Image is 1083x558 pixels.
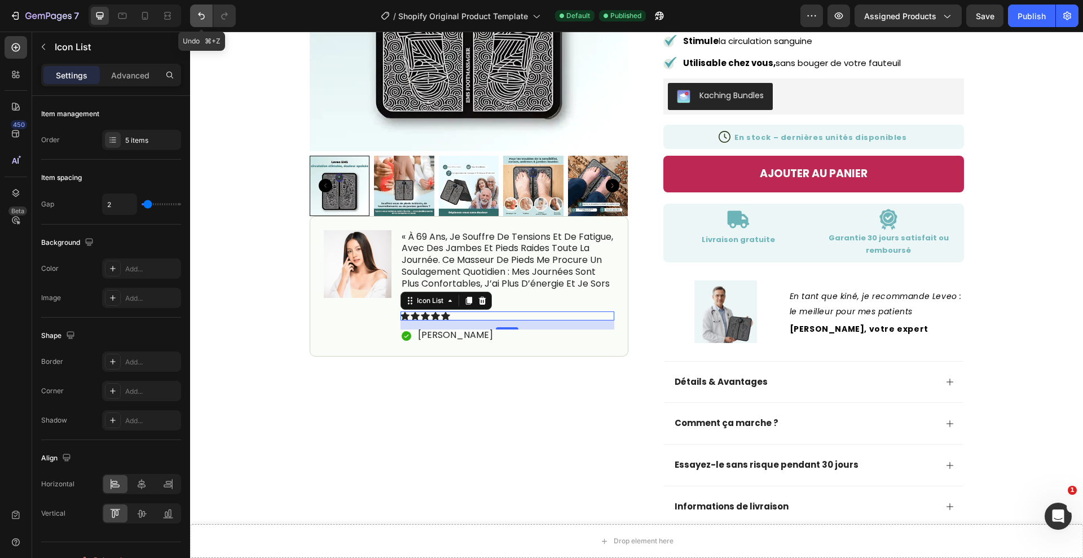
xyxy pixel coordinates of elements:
span: la circulation sanguine [493,3,622,15]
div: Color [41,263,59,274]
button: 7 [5,5,84,27]
strong: Stimule [493,3,529,15]
strong: [PERSON_NAME], votre expert [600,292,738,303]
div: Drop element here [424,505,483,514]
div: Background [41,235,96,251]
span: Published [610,11,641,21]
p: « à 69 ans, je souffre de tensions et de fatigue, avec des jambes et pieds raides toute la journé... [212,200,423,270]
strong: Utilisable chez vous, [493,25,585,37]
span: / [393,10,396,22]
div: Item management [41,109,99,119]
div: Align [41,451,73,466]
div: Image [41,293,61,303]
div: Add... [125,357,178,367]
button: Carousel Next Arrow [416,147,429,161]
strong: Essayez-le sans risque pendant 30 jours [485,427,668,439]
iframe: Intercom live chat [1045,503,1072,530]
img: KachingBundles.png [487,58,500,72]
strong: Livraison gratuite [512,203,585,213]
div: Publish [1018,10,1046,22]
span: Shopify Original Product Template [398,10,528,22]
div: Order [41,135,60,145]
button: Save [966,5,1003,27]
p: Settings [56,69,87,81]
div: Shape [41,328,77,344]
strong: Comment ça marche ? [485,385,588,397]
div: Shadow [41,415,67,425]
img: gempages_582827253008695921-44565774-32f0-49c4-b601-6599d2ea6785.png [134,199,201,266]
div: Horizontal [41,479,74,489]
div: Kaching Bundles [509,58,574,70]
div: Border [41,357,63,367]
div: Add... [125,293,178,304]
span: sans bouger de votre fauteuil [493,25,711,37]
div: AJOUTER AU PANIER [570,135,677,150]
p: 7 [74,9,79,23]
div: Beta [8,206,27,216]
div: Icon List [224,264,256,274]
div: Add... [125,416,178,426]
div: 5 items [125,135,178,146]
strong: Garantie 30 jours satisfait ou remboursé [639,201,759,224]
span: Assigned Products [864,10,936,22]
div: Add... [125,386,178,397]
button: AJOUTER AU PANIER [473,124,774,161]
div: Undo/Redo [190,5,236,27]
button: Publish [1008,5,1055,27]
button: Kaching Bundles [478,51,583,78]
span: 1 [1068,486,1077,495]
div: Item spacing [41,173,82,183]
strong: Informations de livraison [485,469,598,481]
iframe: Design area [190,32,1083,558]
div: Add... [125,264,178,274]
div: Gap [41,199,54,209]
span: En stock – dernières unités disponibles [544,100,716,111]
i: En tant que kiné, je recommande Leveo : le meilleur pour mes patients [600,259,772,285]
p: Icon List [55,40,177,54]
div: 450 [11,120,27,129]
p: [PERSON_NAME] [228,298,303,310]
span: Save [976,11,994,21]
div: Corner [41,386,64,396]
p: Advanced [111,69,149,81]
button: Assigned Products [855,5,962,27]
div: Vertical [41,508,65,519]
strong: Détails & Avantages [485,344,578,356]
img: gempages_582827253008695921-b9aa9c14-bd88-4a45-8c0d-c085ee9de0b7.jpg [504,249,567,311]
span: Default [566,11,590,21]
input: Auto [103,194,137,214]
